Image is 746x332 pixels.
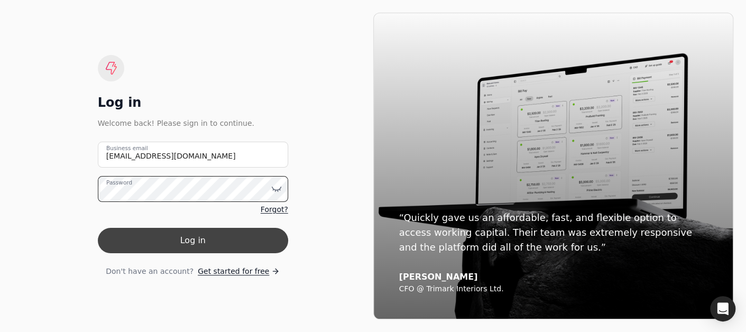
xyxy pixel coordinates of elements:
[106,179,132,187] label: Password
[98,94,288,111] div: Log in
[399,284,708,294] div: CFO @ Trimark Interiors Ltd.
[198,266,269,277] span: Get started for free
[98,117,288,129] div: Welcome back! Please sign in to continue.
[198,266,280,277] a: Get started for free
[710,296,735,321] div: Open Intercom Messenger
[106,266,194,277] span: Don't have an account?
[98,228,288,253] button: Log in
[106,144,148,153] label: Business email
[399,210,708,255] div: “Quickly gave us an affordable, fast, and flexible option to access working capital. Their team w...
[261,204,288,215] a: Forgot?
[399,272,708,282] div: [PERSON_NAME]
